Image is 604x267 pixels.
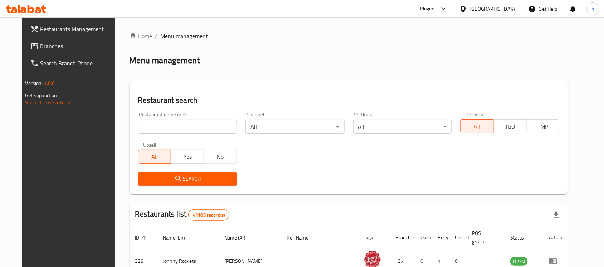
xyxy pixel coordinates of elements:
span: Name (Ar) [224,233,255,242]
span: No [207,152,234,162]
div: [GEOGRAPHIC_DATA] [470,5,517,13]
div: Total records count [188,209,229,221]
button: All [461,119,494,133]
li: / [155,32,158,40]
button: No [204,150,237,164]
span: ID [135,233,149,242]
span: All [464,121,491,132]
span: TGO [497,121,524,132]
div: Menu [549,257,562,265]
nav: breadcrumb [130,32,568,40]
span: Search [144,175,231,183]
button: Search [138,172,237,186]
a: Search Branch Phone [25,55,123,72]
div: Plugins [420,5,436,13]
span: Branches [40,42,117,50]
button: All [138,150,171,164]
div: Export file [548,206,565,223]
span: All [141,152,169,162]
span: Version: [25,79,43,88]
div: All [245,120,344,134]
span: TMP [530,121,557,132]
span: Restaurants Management [40,25,117,33]
th: Busy [432,227,449,248]
span: Status [510,233,534,242]
button: Yes [171,150,204,164]
div: All [353,120,452,134]
th: Branches [390,227,415,248]
h2: Restaurant search [138,95,560,106]
span: 41105 record(s) [189,212,229,218]
label: Delivery [466,112,483,117]
a: Restaurants Management [25,20,123,37]
input: Search for restaurant name or ID.. [138,120,237,134]
th: Logo [358,227,390,248]
span: h [592,5,595,13]
span: Yes [174,152,201,162]
label: Upsell [143,142,156,147]
a: Support.OpsPlatform [25,98,71,107]
div: OPEN [510,257,528,266]
a: Home [130,32,152,40]
a: Branches [25,37,123,55]
span: Ref. Name [287,233,318,242]
h2: Restaurants list [135,209,230,221]
span: Get support on: [25,91,58,100]
th: Closed [449,227,467,248]
span: Search Branch Phone [40,59,117,67]
span: OPEN [510,257,528,266]
th: Action [543,227,568,248]
button: TMP [526,119,560,133]
span: POS group [472,229,496,246]
button: TGO [493,119,527,133]
span: 1.0.0 [44,79,55,88]
th: Open [415,227,432,248]
span: Menu management [161,32,208,40]
span: Name (En) [163,233,195,242]
h2: Menu management [130,55,200,66]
